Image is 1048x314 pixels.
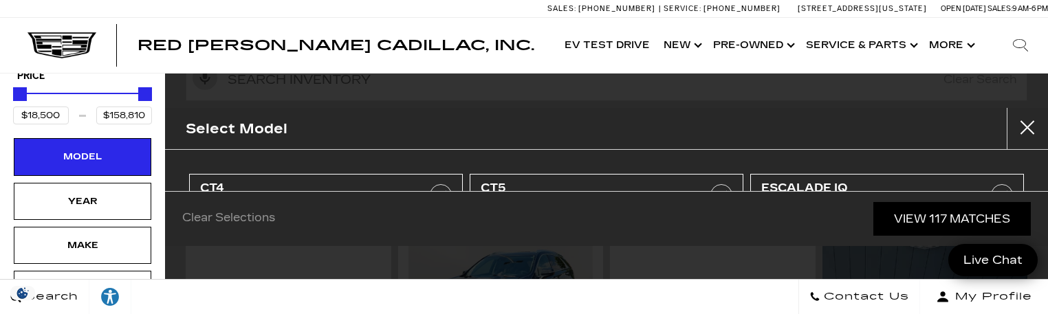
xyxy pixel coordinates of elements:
a: Contact Us [798,280,920,314]
div: MakeMake [14,227,151,264]
a: Service & Parts [799,18,922,73]
span: Service: [664,4,701,13]
span: Open [DATE] [941,4,986,13]
div: Minimum Price [13,87,27,101]
a: Service: [PHONE_NUMBER] [659,5,784,12]
span: [PHONE_NUMBER] [578,4,655,13]
input: Minimum [13,106,69,124]
div: Maximum Price [138,87,152,101]
img: Opt-Out Icon [7,286,39,300]
h2: Select Model [186,117,287,140]
a: ESCALADE IQ8 available [750,174,1024,216]
span: 9 AM-6 PM [1012,4,1048,13]
span: ESCALADE IQ [761,181,975,195]
a: Pre-Owned [706,18,799,73]
div: Price [13,82,152,124]
span: CT4 [200,181,414,195]
div: MileageMileage [14,271,151,308]
div: YearYear [14,183,151,220]
div: Explore your accessibility options [89,287,131,307]
span: Contact Us [820,287,909,306]
span: Sales: [547,4,576,13]
a: Explore your accessibility options [89,280,131,314]
span: Sales: [987,4,1012,13]
input: Maximum [96,106,152,124]
div: Model [48,149,117,164]
span: My Profile [950,287,1032,306]
span: CT5 [481,181,695,195]
a: EV Test Drive [558,18,657,73]
a: [STREET_ADDRESS][US_STATE] [798,4,927,13]
span: Red [PERSON_NAME] Cadillac, Inc. [138,37,534,54]
h5: Price [17,70,148,82]
section: Click to Open Cookie Consent Modal [7,286,39,300]
div: ModelModel [14,138,151,175]
a: Live Chat [948,244,1038,276]
span: [PHONE_NUMBER] [703,4,780,13]
div: Search [993,18,1048,73]
div: Make [48,238,117,253]
a: CT47 available [189,174,463,216]
a: Sales: [PHONE_NUMBER] [547,5,659,12]
a: Red [PERSON_NAME] Cadillac, Inc. [138,38,534,52]
button: More [922,18,979,73]
a: New [657,18,706,73]
div: Year [48,194,117,209]
a: CT55 available [470,174,743,216]
button: Open user profile menu [920,280,1048,314]
a: Clear Selections [182,211,275,227]
button: close [1007,108,1048,149]
img: Cadillac Dark Logo with Cadillac White Text [28,32,96,58]
a: View 117 Matches [873,202,1031,236]
span: Live Chat [957,252,1029,268]
span: Search [21,287,78,306]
